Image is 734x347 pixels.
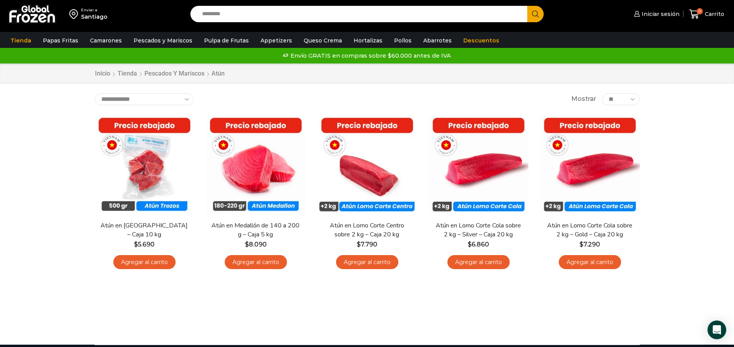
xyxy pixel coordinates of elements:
span: Mostrar [571,95,596,104]
span: 0 [697,8,703,14]
a: Pulpa de Frutas [200,33,253,48]
a: Agregar al carrito: “Atún en Medallón de 140 a 200 g - Caja 5 kg” [225,255,287,269]
a: Agregar al carrito: “Atún en Lomo Corte Cola sobre 2 kg - Silver - Caja 20 kg” [447,255,510,269]
a: Appetizers [257,33,296,48]
a: Atún en [GEOGRAPHIC_DATA] – Caja 10 kg [99,221,189,239]
a: Atún en Lomo Corte Centro sobre 2 kg – Caja 20 kg [322,221,412,239]
span: $ [579,241,583,248]
a: Queso Crema [300,33,346,48]
bdi: 6.860 [468,241,489,248]
button: Search button [527,6,544,22]
a: Pescados y Mariscos [130,33,196,48]
span: $ [468,241,472,248]
a: 0 Carrito [687,5,726,23]
a: Abarrotes [419,33,456,48]
a: Atún en Medallón de 140 a 200 g – Caja 5 kg [211,221,300,239]
div: Enviar a [81,7,107,13]
span: Iniciar sesión [640,10,679,18]
a: Pescados y Mariscos [144,69,205,78]
a: Hortalizas [350,33,386,48]
bdi: 8.090 [245,241,267,248]
img: address-field-icon.svg [69,7,81,21]
a: Iniciar sesión [632,6,679,22]
div: Open Intercom Messenger [708,321,726,339]
div: Santiago [81,13,107,21]
a: Tienda [117,69,137,78]
span: $ [245,241,249,248]
a: Camarones [86,33,126,48]
select: Pedido de la tienda [95,93,194,105]
span: $ [134,241,138,248]
a: Atún en Lomo Corte Cola sobre 2 kg – Silver – Caja 20 kg [433,221,523,239]
span: $ [357,241,361,248]
a: Descuentos [459,33,503,48]
bdi: 7.790 [357,241,377,248]
a: Agregar al carrito: “Atún en Lomo Corte Cola sobre 2 kg - Gold – Caja 20 kg” [559,255,621,269]
a: Pollos [390,33,415,48]
a: Atún en Lomo Corte Cola sobre 2 kg – Gold – Caja 20 kg [545,221,634,239]
a: Agregar al carrito: “Atún en Trozos - Caja 10 kg” [113,255,176,269]
a: Agregar al carrito: “Atún en Lomo Corte Centro sobre 2 kg - Caja 20 kg” [336,255,398,269]
bdi: 7.290 [579,241,600,248]
a: Inicio [95,69,111,78]
a: Papas Fritas [39,33,82,48]
nav: Breadcrumb [95,69,225,78]
a: Tienda [7,33,35,48]
h1: Atún [211,70,225,77]
bdi: 5.690 [134,241,155,248]
span: Carrito [703,10,724,18]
